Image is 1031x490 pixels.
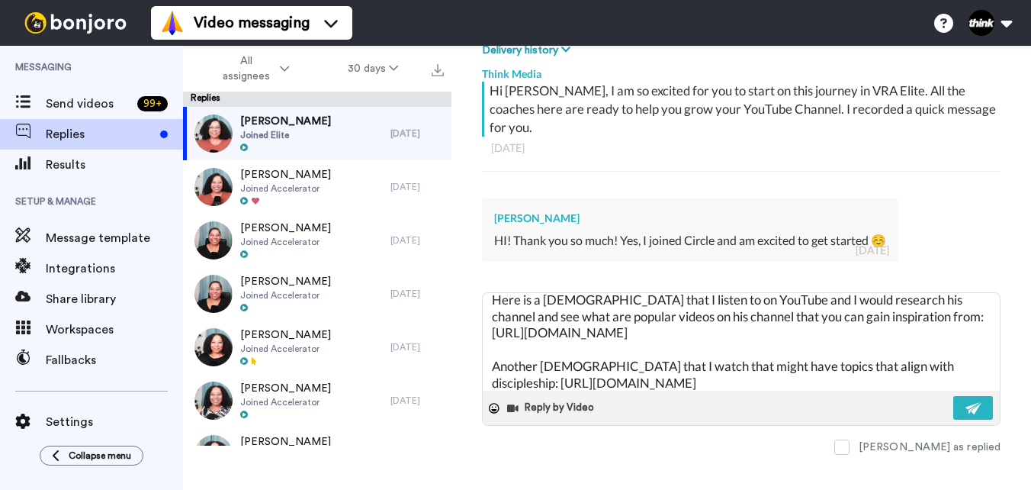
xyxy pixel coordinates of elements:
[46,156,183,174] span: Results
[215,53,277,84] span: All assignees
[240,396,331,408] span: Joined Accelerator
[965,402,982,414] img: send-white.svg
[183,107,451,160] a: [PERSON_NAME]Joined Elite[DATE]
[390,341,444,353] div: [DATE]
[390,181,444,193] div: [DATE]
[18,12,133,34] img: bj-logo-header-white.svg
[240,381,331,396] span: [PERSON_NAME]
[194,12,310,34] span: Video messaging
[194,168,233,206] img: 11c92973-6a07-4b01-9dd1-5341d780d19d-thumb.jpg
[183,160,451,214] a: [PERSON_NAME]Joined Accelerator[DATE]
[494,211,886,226] div: [PERSON_NAME]
[183,321,451,374] a: [PERSON_NAME]Joined Accelerator[DATE]
[240,236,331,248] span: Joined Accelerator
[69,450,131,462] span: Collapse menu
[482,59,1000,82] div: Think Media
[183,427,451,481] a: [PERSON_NAME]Joined Accelerator[DATE]
[46,229,183,247] span: Message template
[494,232,886,250] div: HI! Thank you so much! Yes, I joined Circle and am excited to get started ☺️
[240,343,331,355] span: Joined Accelerator
[319,55,428,82] button: 30 days
[240,221,331,236] span: [PERSON_NAME]
[194,221,233,260] img: 038d9142-fb44-45ba-9e21-64b0405d53e5-thumb.jpg
[506,397,599,420] button: Reply by Video
[482,42,575,59] button: Delivery history
[390,288,444,300] div: [DATE]
[46,260,183,278] span: Integrations
[160,11,185,35] img: vm-color.svg
[390,127,444,140] div: [DATE]
[432,64,444,76] img: export.svg
[427,57,448,80] button: Export all results that match these filters now.
[46,321,183,339] span: Workspaces
[240,129,331,141] span: Joined Elite
[859,440,1000,455] div: [PERSON_NAME] as replied
[491,140,991,156] div: [DATE]
[240,327,331,343] span: [PERSON_NAME]
[390,395,444,407] div: [DATE]
[46,95,131,113] span: Send videos
[183,92,451,107] div: Replies
[390,234,444,247] div: [DATE]
[46,351,183,369] span: Fallbacks
[194,328,233,366] img: 4cce0a0e-67f1-4681-a0ee-ab7958f2d20b-thumb.jpg
[186,47,319,90] button: All assignees
[183,374,451,427] a: [PERSON_NAME]Joined Accelerator[DATE]
[46,413,183,431] span: Settings
[194,114,233,153] img: 50b8de0d-164f-4cf3-9fcc-6c7cd1eeb207-thumb.jpg
[240,167,331,182] span: [PERSON_NAME]
[46,290,183,308] span: Share library
[240,182,331,195] span: Joined Accelerator
[137,96,168,111] div: 99 +
[483,293,1000,391] textarea: Excellent! So glad to have seen you on [DATE] coaching call! Here is one of the guys I was referr...
[46,125,154,143] span: Replies
[240,289,331,301] span: Joined Accelerator
[40,446,143,466] button: Collapse menu
[194,275,233,313] img: cd6f76ea-3e9a-4e57-b8a2-708b9ef4f6ba-thumb.jpg
[856,243,889,258] div: [DATE]
[183,214,451,267] a: [PERSON_NAME]Joined Accelerator[DATE]
[183,267,451,321] a: [PERSON_NAME]Joined Accelerator[DATE]
[240,114,331,129] span: [PERSON_NAME]
[194,382,233,420] img: 84452aab-c71d-4a38-9f8f-1f9e4b4aca22-thumb.jpg
[490,82,997,137] div: Hi [PERSON_NAME], I am so excited for you to start on this journey in VRA Elite. All the coaches ...
[240,274,331,289] span: [PERSON_NAME]
[194,435,233,473] img: a207904d-bebe-481d-8b2a-a53d62c9fca6-thumb.jpg
[240,434,331,450] span: [PERSON_NAME]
